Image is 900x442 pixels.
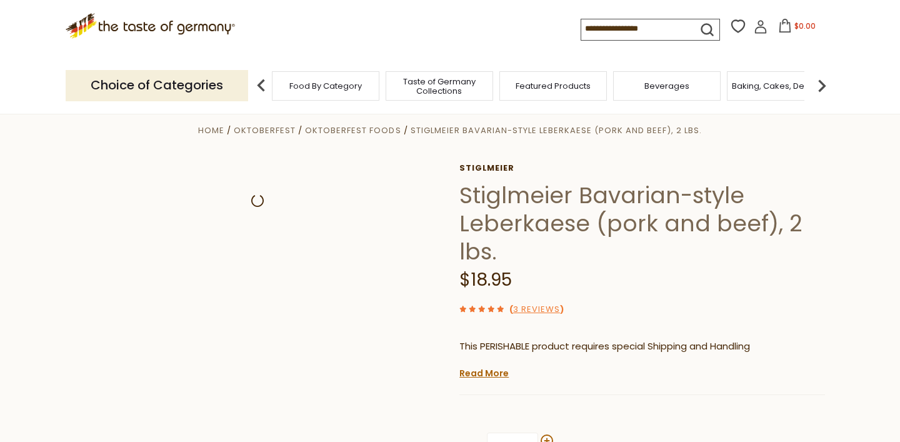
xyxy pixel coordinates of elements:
[411,124,702,136] a: Stiglmeier Bavarian-style Leberkaese (pork and beef), 2 lbs.
[459,367,509,379] a: Read More
[66,70,248,101] p: Choice of Categories
[289,81,362,91] a: Food By Category
[198,124,224,136] a: Home
[794,21,816,31] span: $0.00
[305,124,401,136] a: Oktoberfest Foods
[770,19,823,38] button: $0.00
[471,364,825,379] li: We will ship this product in heat-protective packaging and ice.
[644,81,689,91] a: Beverages
[389,77,489,96] a: Taste of Germany Collections
[509,303,564,315] span: ( )
[732,81,829,91] a: Baking, Cakes, Desserts
[459,339,825,354] p: This PERISHABLE product requires special Shipping and Handling
[809,73,834,98] img: next arrow
[249,73,274,98] img: previous arrow
[459,181,825,266] h1: Stiglmeier Bavarian-style Leberkaese (pork and beef), 2 lbs.
[513,303,560,316] a: 3 Reviews
[459,268,512,292] span: $18.95
[459,163,825,173] a: Stiglmeier
[234,124,296,136] a: Oktoberfest
[516,81,591,91] a: Featured Products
